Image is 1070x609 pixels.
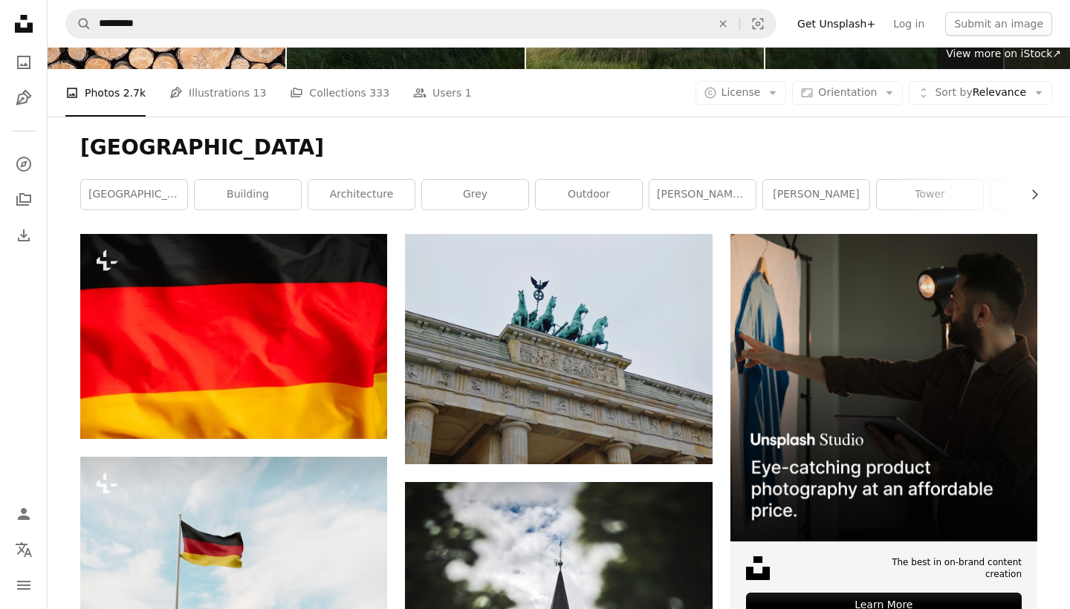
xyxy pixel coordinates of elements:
[9,48,39,77] a: Photos
[465,85,472,101] span: 1
[818,86,877,98] span: Orientation
[884,12,933,36] a: Log in
[405,342,712,356] a: man riding horse statue under white sky during daytime
[937,39,1070,69] a: View more on iStock↗
[405,234,712,464] img: man riding horse statue under white sky during daytime
[80,234,387,438] img: a close up of the german flag
[80,537,387,550] a: a german flag flying high in the sky
[66,10,91,38] button: Search Unsplash
[253,85,267,101] span: 13
[746,556,770,580] img: file-1631678316303-ed18b8b5cb9cimage
[707,10,739,38] button: Clear
[1021,180,1037,209] button: scroll list to the right
[80,134,1037,161] h1: [GEOGRAPHIC_DATA]
[945,12,1052,36] button: Submit an image
[9,83,39,113] a: Illustrations
[9,221,39,250] a: Download History
[369,85,389,101] span: 333
[9,149,39,179] a: Explore
[649,180,756,209] a: [PERSON_NAME][GEOGRAPHIC_DATA]
[308,180,415,209] a: architecture
[909,81,1052,105] button: Sort byRelevance
[9,499,39,529] a: Log in / Sign up
[946,48,1061,59] span: View more on iStock ↗
[169,69,266,117] a: Illustrations 13
[877,180,983,209] a: tower
[81,180,187,209] a: [GEOGRAPHIC_DATA]
[935,86,972,98] span: Sort by
[695,81,787,105] button: License
[792,81,903,105] button: Orientation
[290,69,389,117] a: Collections 333
[413,69,472,117] a: Users 1
[9,185,39,215] a: Collections
[9,9,39,42] a: Home — Unsplash
[935,85,1026,100] span: Relevance
[722,86,761,98] span: License
[853,556,1022,582] span: The best in on-brand content creation
[9,570,39,600] button: Menu
[788,12,884,36] a: Get Unsplash+
[9,535,39,564] button: Language
[740,10,776,38] button: Visual search
[422,180,528,209] a: grey
[536,180,642,209] a: outdoor
[730,234,1037,541] img: file-1715714098234-25b8b4e9d8faimage
[80,329,387,342] a: a close up of the german flag
[195,180,301,209] a: building
[763,180,869,209] a: [PERSON_NAME]
[65,9,776,39] form: Find visuals sitewide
